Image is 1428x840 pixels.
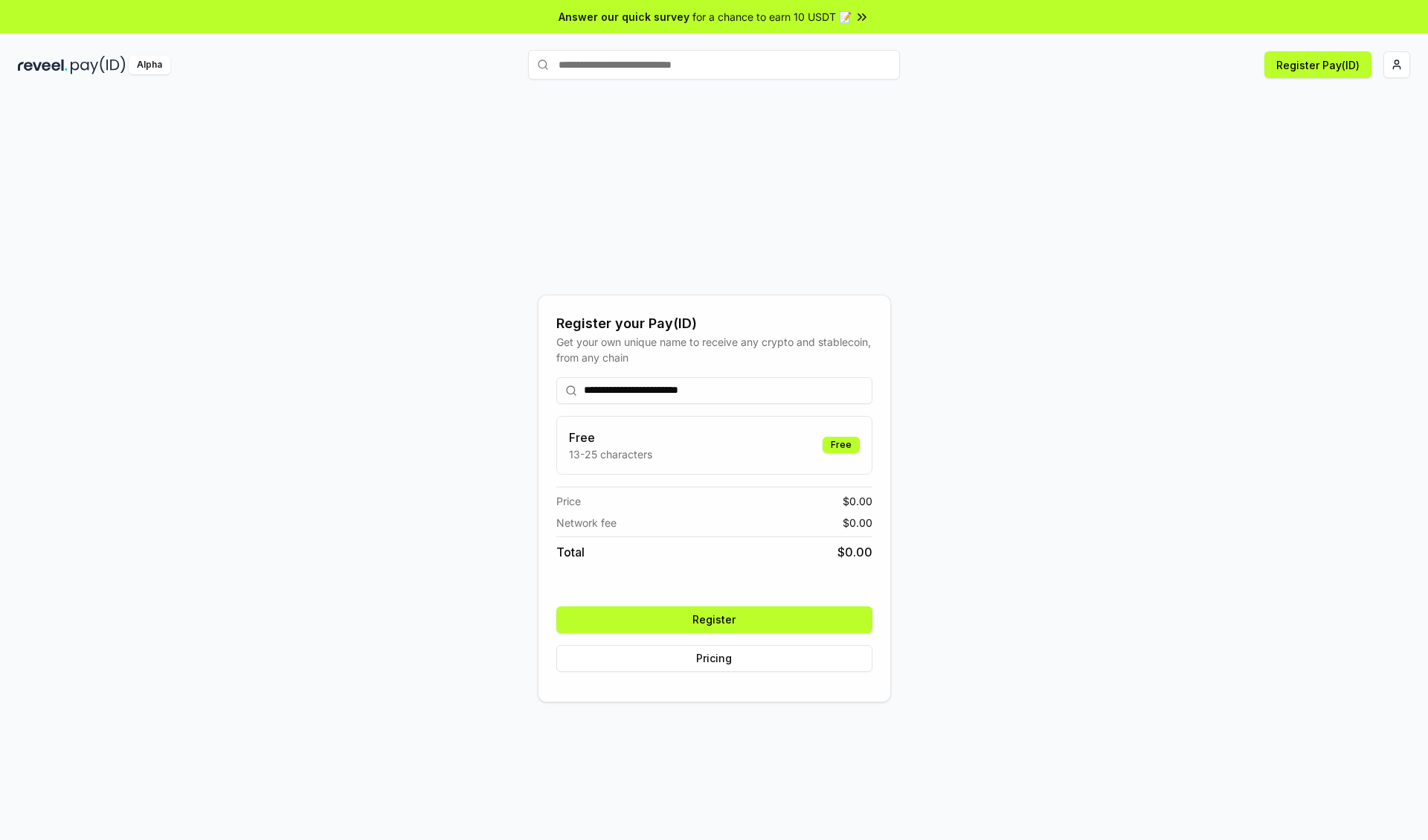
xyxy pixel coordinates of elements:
[556,645,872,672] button: Pricing
[556,606,872,633] button: Register
[18,56,68,74] img: reveel_dark
[556,543,585,561] span: Total
[569,446,652,462] p: 13-25 characters
[129,56,170,74] div: Alpha
[837,543,872,561] span: $ 0.00
[556,313,872,334] div: Register your Pay(ID)
[556,515,617,530] span: Network fee
[71,56,126,74] img: pay_id
[692,9,852,25] span: for a chance to earn 10 USDT 📝
[556,493,581,509] span: Price
[556,334,872,365] div: Get your own unique name to receive any crypto and stablecoin, from any chain
[843,515,872,530] span: $ 0.00
[823,437,860,453] div: Free
[559,9,689,25] span: Answer our quick survey
[1264,51,1371,78] button: Register Pay(ID)
[843,493,872,509] span: $ 0.00
[569,429,652,446] h3: Free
